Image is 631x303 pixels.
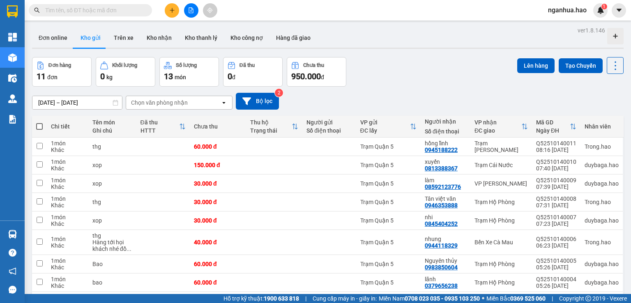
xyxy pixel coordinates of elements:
[51,177,84,184] div: 1 món
[360,279,417,286] div: Trạm Quận 5
[607,28,624,44] div: Tạo kho hàng mới
[425,128,466,135] div: Số điện thoại
[585,180,619,187] div: duybaga.hao
[51,165,84,172] div: Khác
[536,140,576,147] div: Q52510140011
[287,57,346,87] button: Chưa thu950.000đ
[92,119,132,126] div: Tên món
[306,127,352,134] div: Số điện thoại
[92,239,132,252] div: Hàng tới họi khách nhé đồ sinh nhật
[474,261,528,267] div: Trạm Hộ Phòng
[474,140,528,153] div: Trạm [PERSON_NAME]
[51,140,84,147] div: 1 món
[175,74,186,80] span: món
[51,282,84,289] div: Khác
[246,116,302,138] th: Toggle SortBy
[96,57,155,87] button: Khối lượng0kg
[269,28,317,48] button: Hàng đã giao
[536,276,576,282] div: Q52510140004
[74,28,107,48] button: Kho gửi
[532,116,580,138] th: Toggle SortBy
[425,140,466,147] div: hồng lĩnh
[425,214,466,220] div: nhi
[164,71,173,81] span: 13
[536,158,576,165] div: Q52510140010
[360,239,417,246] div: Trạm Quận 5
[603,4,606,9] span: 1
[585,279,619,286] div: duybaga.hao
[536,242,576,249] div: 06:23 [DATE]
[107,28,140,48] button: Trên xe
[291,71,321,81] span: 950.000
[194,279,242,286] div: 60.000 đ
[356,116,421,138] th: Toggle SortBy
[32,28,74,48] button: Đơn online
[51,264,84,271] div: Khác
[425,236,466,242] div: nhung
[92,217,132,224] div: xop
[585,296,591,301] span: copyright
[194,239,242,246] div: 40.000 đ
[360,162,417,168] div: Trạm Quận 5
[240,62,255,68] div: Đã thu
[474,217,528,224] div: Trạm Hộ Phòng
[51,123,84,130] div: Chi tiết
[51,214,84,220] div: 1 món
[250,119,292,126] div: Thu hộ
[178,28,224,48] button: Kho thanh lý
[536,177,576,184] div: Q52510140009
[224,28,269,48] button: Kho công nợ
[51,276,84,282] div: 1 món
[517,58,555,73] button: Lên hàng
[236,93,279,110] button: Bộ lọc
[32,96,122,109] input: Select a date range.
[303,62,324,68] div: Chưa thu
[194,123,242,130] div: Chưa thu
[360,143,417,150] div: Trạm Quận 5
[232,74,235,80] span: đ
[112,62,137,68] div: Khối lượng
[250,127,292,134] div: Trạng thái
[536,220,576,227] div: 07:23 [DATE]
[425,165,458,172] div: 0813388367
[194,143,242,150] div: 60.000 đ
[578,26,605,35] div: ver 1.8.146
[536,257,576,264] div: Q52510140005
[510,295,546,302] strong: 0369 525 060
[92,199,132,205] div: thg
[585,123,619,130] div: Nhân viên
[474,180,528,187] div: VP [PERSON_NAME]
[474,239,528,246] div: Bến Xe Cà Mau
[169,7,175,13] span: plus
[47,74,58,80] span: đơn
[8,115,17,124] img: solution-icon
[48,62,71,68] div: Đơn hàng
[536,127,570,134] div: Ngày ĐH
[425,242,458,249] div: 0944118329
[541,5,593,15] span: nganhua.hao
[221,99,227,106] svg: open
[360,217,417,224] div: Trạm Quận 5
[536,119,570,126] div: Mã GD
[51,158,84,165] div: 1 món
[474,279,528,286] div: Trạm Hộ Phòng
[306,119,352,126] div: Người gửi
[321,74,324,80] span: đ
[474,162,528,168] div: Trạm Cái Nước
[184,3,198,18] button: file-add
[8,53,17,62] img: warehouse-icon
[106,74,113,80] span: kg
[425,257,466,264] div: Nguyên thủy
[37,71,46,81] span: 11
[360,261,417,267] div: Trạm Quận 5
[159,57,219,87] button: Số lượng13món
[425,276,466,282] div: lãnh
[188,7,194,13] span: file-add
[8,230,17,239] img: warehouse-icon
[536,202,576,209] div: 07:31 [DATE]
[140,28,178,48] button: Kho nhận
[313,294,377,303] span: Cung cấp máy in - giấy in:
[601,4,607,9] sup: 1
[482,297,484,300] span: ⚪️
[228,71,232,81] span: 0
